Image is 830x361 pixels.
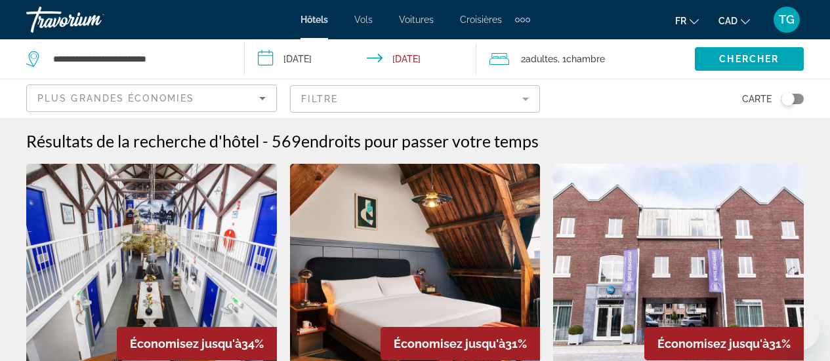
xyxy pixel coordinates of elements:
[718,11,750,30] button: Change currency
[26,131,259,151] h1: Résultats de la recherche d'hôtel
[26,3,157,37] a: Travorium
[290,85,541,113] button: Filter
[301,14,328,25] a: Hôtels
[476,39,695,79] button: Travelers: 2 adults, 0 children
[301,131,539,151] span: endroits pour passer votre temps
[719,54,779,64] span: Chercher
[558,50,605,68] span: , 1
[644,327,804,360] div: 31%
[778,309,820,351] iframe: Bouton de lancement de la fenêtre de messagerie
[695,47,804,71] button: Chercher
[675,16,686,26] span: fr
[460,14,502,25] a: Croisières
[399,14,434,25] a: Voitures
[37,93,194,104] span: Plus grandes économies
[515,9,530,30] button: Extra navigation items
[245,39,476,79] button: Check-in date: Oct 21, 2025 Check-out date: Oct 27, 2025
[770,6,804,33] button: User Menu
[272,131,539,151] h2: 569
[566,54,605,64] span: Chambre
[354,14,373,25] a: Vols
[772,93,804,105] button: Toggle map
[657,337,769,351] span: Économisez jusqu'à
[779,13,795,26] span: TG
[117,327,277,360] div: 34%
[521,50,558,68] span: 2
[130,337,241,351] span: Économisez jusqu'à
[718,16,737,26] span: CAD
[381,327,540,360] div: 31%
[742,90,772,108] span: Carte
[675,11,699,30] button: Change language
[262,131,268,151] span: -
[526,54,558,64] span: Adultes
[394,337,505,351] span: Économisez jusqu'à
[37,90,266,106] mat-select: Sort by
